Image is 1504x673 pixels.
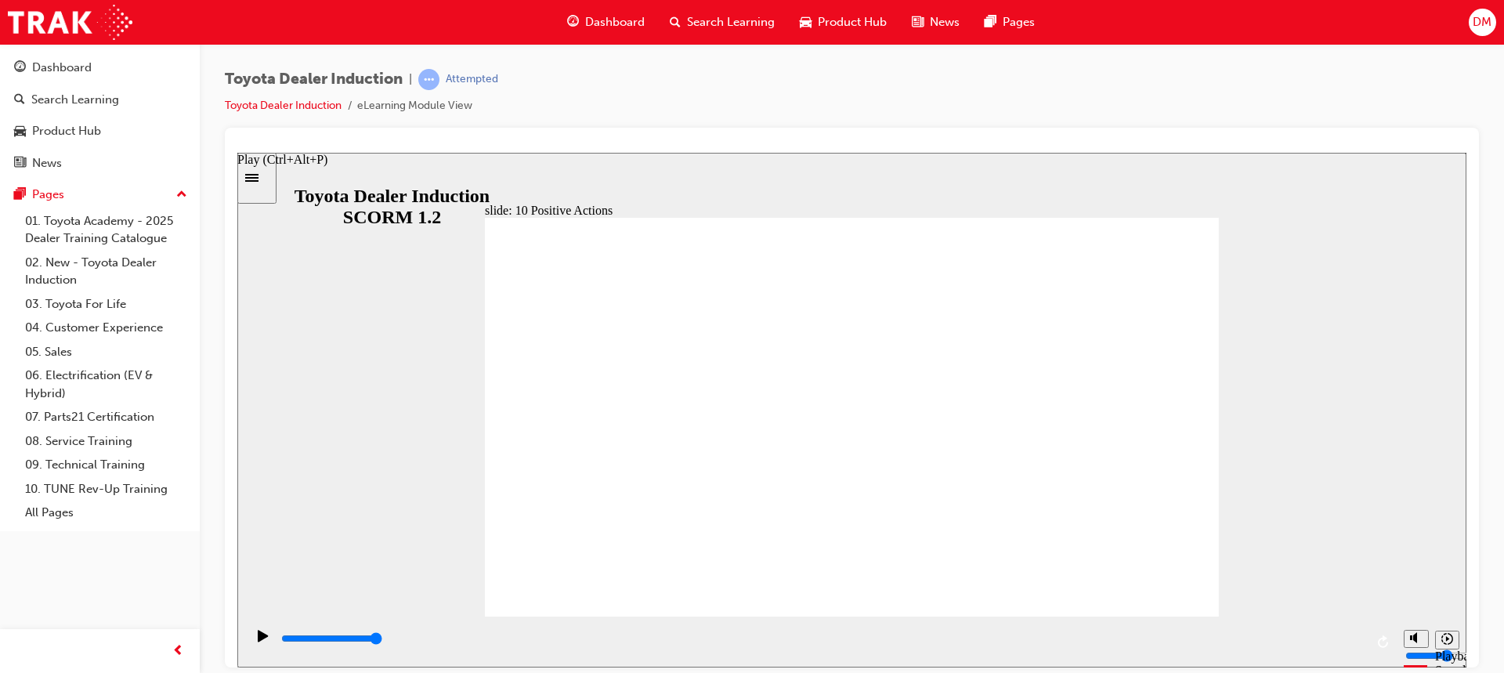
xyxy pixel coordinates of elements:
[1166,477,1191,495] button: Mute (Ctrl+Alt+M)
[19,209,193,251] a: 01. Toyota Academy - 2025 Dealer Training Catalogue
[32,59,92,77] div: Dashboard
[176,185,187,205] span: up-icon
[31,91,119,109] div: Search Learning
[6,180,193,209] button: Pages
[172,642,184,661] span: prev-icon
[19,251,193,292] a: 02. New - Toyota Dealer Induction
[1198,497,1221,525] div: Playback Speed
[14,157,26,171] span: news-icon
[6,53,193,82] a: Dashboard
[225,71,403,89] span: Toyota Dealer Induction
[32,154,62,172] div: News
[1135,478,1159,501] button: Replay (Ctrl+Alt+R)
[912,13,924,32] span: news-icon
[567,13,579,32] span: guage-icon
[585,13,645,31] span: Dashboard
[8,464,1159,515] div: playback controls
[1469,9,1496,36] button: DM
[14,125,26,139] span: car-icon
[6,117,193,146] a: Product Hub
[6,50,193,180] button: DashboardSearch LearningProduct HubNews
[409,71,412,89] span: |
[19,405,193,429] a: 07. Parts21 Certification
[657,6,787,38] a: search-iconSearch Learning
[985,13,996,32] span: pages-icon
[1198,478,1222,497] button: Playback speed
[6,149,193,178] a: News
[418,69,439,90] span: learningRecordVerb_ATTEMPT-icon
[555,6,657,38] a: guage-iconDashboard
[1473,13,1491,31] span: DM
[19,316,193,340] a: 04. Customer Experience
[32,122,101,140] div: Product Hub
[446,72,498,87] div: Attempted
[1168,497,1269,509] input: volume
[14,93,25,107] span: search-icon
[44,479,145,492] input: slide progress
[787,6,899,38] a: car-iconProduct Hub
[19,453,193,477] a: 09. Technical Training
[19,292,193,317] a: 03. Toyota For Life
[687,13,775,31] span: Search Learning
[357,97,472,115] li: eLearning Module View
[19,429,193,454] a: 08. Service Training
[670,13,681,32] span: search-icon
[800,13,812,32] span: car-icon
[32,186,64,204] div: Pages
[225,99,342,112] a: Toyota Dealer Induction
[1003,13,1035,31] span: Pages
[19,477,193,501] a: 10. TUNE Rev-Up Training
[6,85,193,114] a: Search Learning
[930,13,960,31] span: News
[14,61,26,75] span: guage-icon
[8,476,34,503] button: Play (Ctrl+Alt+P)
[19,364,193,405] a: 06. Electrification (EV & Hybrid)
[818,13,887,31] span: Product Hub
[899,6,972,38] a: news-iconNews
[19,501,193,525] a: All Pages
[14,188,26,202] span: pages-icon
[8,5,132,40] img: Trak
[19,340,193,364] a: 05. Sales
[1159,464,1221,515] div: misc controls
[972,6,1047,38] a: pages-iconPages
